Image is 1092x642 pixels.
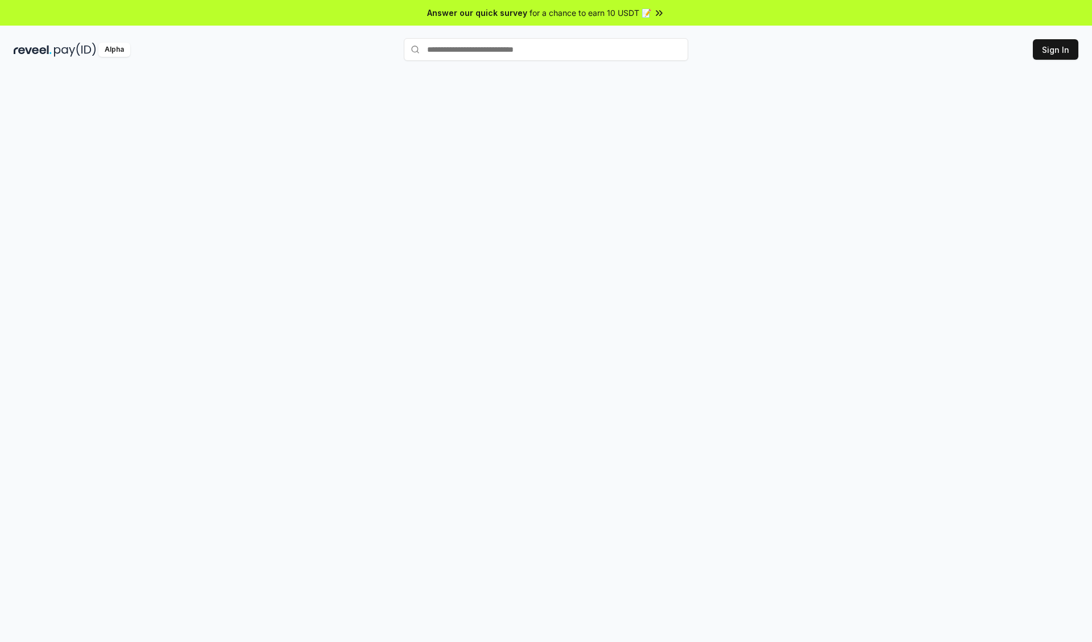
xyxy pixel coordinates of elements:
div: Alpha [98,43,130,57]
img: reveel_dark [14,43,52,57]
span: for a chance to earn 10 USDT 📝 [530,7,651,19]
img: pay_id [54,43,96,57]
button: Sign In [1033,39,1078,60]
span: Answer our quick survey [427,7,527,19]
